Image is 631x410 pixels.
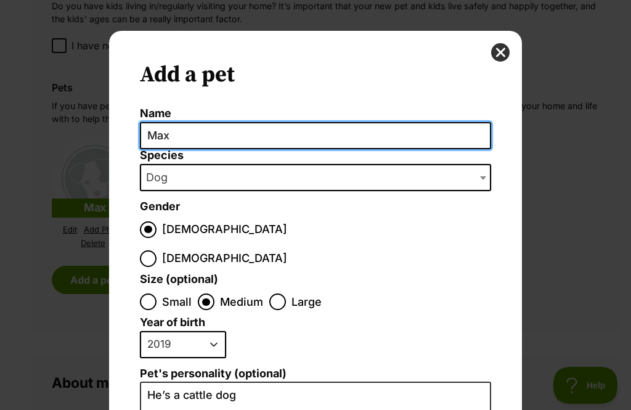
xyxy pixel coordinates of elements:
[162,221,287,238] span: [DEMOGRAPHIC_DATA]
[291,293,322,310] span: Large
[220,293,263,310] span: Medium
[140,164,491,191] span: Dog
[162,293,192,310] span: Small
[140,367,491,380] label: Pet's personality (optional)
[140,273,218,286] label: Size (optional)
[1,1,11,11] img: consumer-privacy-logo.png
[141,169,180,186] span: Dog
[162,250,287,267] span: [DEMOGRAPHIC_DATA]
[140,149,491,162] label: Species
[140,62,491,89] h2: Add a pet
[140,316,205,329] label: Year of birth
[140,107,491,120] label: Name
[491,43,510,62] button: close
[140,200,180,213] label: Gender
